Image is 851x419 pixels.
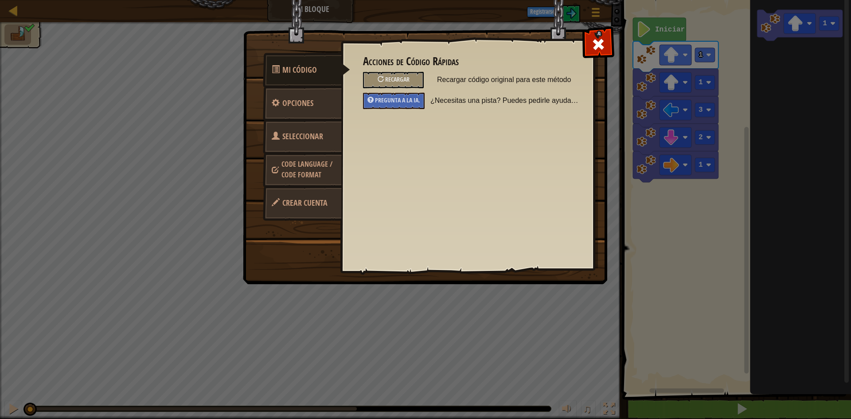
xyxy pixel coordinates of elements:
[385,75,410,83] span: Recargar
[437,72,572,88] span: Recargar código original para este método
[272,131,323,164] span: Elige la lengua del héroe
[282,197,328,208] span: Guarda tu progreso.
[363,55,572,67] h3: Acciones de Código Rápidas
[282,64,317,75] span: Acciones de Código Rápidas
[430,93,578,109] span: ¿Necesitas una pista? Puedes pedirle ayuda a la IA.
[263,53,350,87] a: Mi Código
[363,72,424,88] div: Recargar código original para este método
[281,159,332,180] span: Elige la lengua del héroe
[363,93,425,109] div: Pregunta a la IA.
[282,98,313,109] span: Ajustes de configuración
[375,96,420,104] span: Pregunta a la IA.
[263,86,342,121] a: Opciones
